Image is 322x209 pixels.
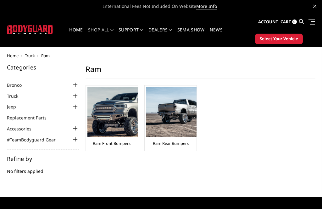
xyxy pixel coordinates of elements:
a: News [210,28,223,40]
a: Bronco [7,82,30,88]
a: More Info [196,3,217,9]
span: Ram [41,53,50,58]
a: Dealers [148,28,172,40]
a: Home [7,53,19,58]
a: Jeep [7,103,24,110]
span: 0 [292,19,297,24]
a: #TeamBodyguard Gear [7,136,64,143]
a: Truck [7,93,26,99]
img: BODYGUARD BUMPERS [7,25,53,34]
a: Accessories [7,125,39,132]
a: Cart 0 [280,14,297,30]
a: SEMA Show [177,28,205,40]
a: Ram Rear Bumpers [153,140,189,146]
h5: Refine by [7,156,79,162]
span: Account [258,19,278,25]
a: Account [258,14,278,30]
a: Truck [25,53,35,58]
a: Ram Front Bumpers [93,140,130,146]
button: Select Your Vehicle [255,34,303,44]
a: shop all [88,28,114,40]
h5: Categories [7,64,79,70]
a: Support [119,28,143,40]
span: Select Your Vehicle [260,36,298,42]
h1: Ram [86,64,315,79]
a: Home [69,28,83,40]
span: Cart [280,19,291,25]
div: No filters applied [7,156,79,181]
a: Replacement Parts [7,114,54,121]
